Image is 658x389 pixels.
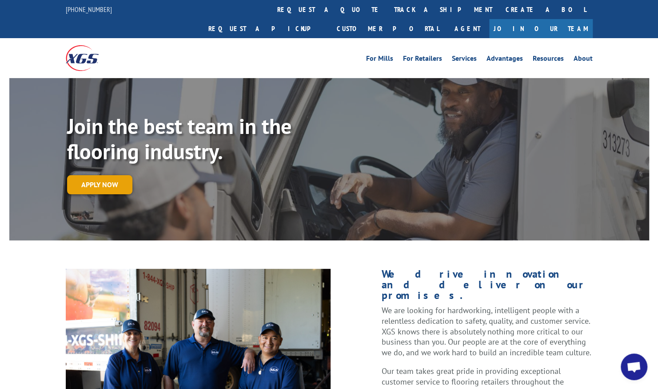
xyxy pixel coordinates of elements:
[67,175,132,194] a: Apply now
[366,55,393,65] a: For Mills
[403,55,442,65] a: For Retailers
[487,55,523,65] a: Advantages
[202,19,330,38] a: Request a pickup
[382,269,592,305] h1: We drive innovation and deliver on our promises.
[66,5,112,14] a: [PHONE_NUMBER]
[330,19,446,38] a: Customer Portal
[452,55,477,65] a: Services
[621,354,647,380] a: Open chat
[489,19,593,38] a: Join Our Team
[446,19,489,38] a: Agent
[574,55,593,65] a: About
[67,112,291,165] strong: Join the best team in the flooring industry.
[382,305,592,366] p: We are looking for hardworking, intelligent people with a relentless dedication to safety, qualit...
[533,55,564,65] a: Resources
